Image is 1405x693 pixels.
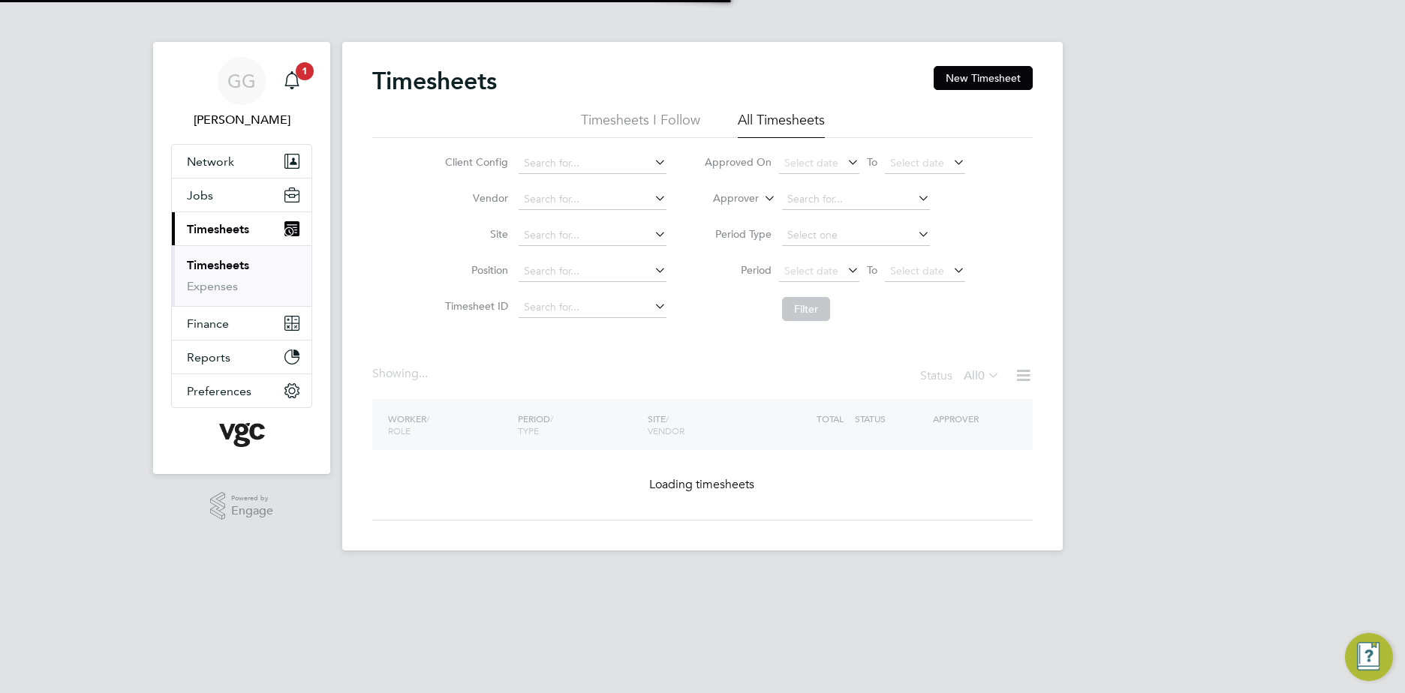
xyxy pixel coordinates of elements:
a: Expenses [187,279,238,293]
span: Select date [890,156,944,169]
input: Search for... [519,153,666,174]
button: Reports [172,340,311,373]
span: To [862,260,882,280]
div: Status [920,366,1003,387]
span: Reports [187,350,230,364]
a: GG[PERSON_NAME] [171,57,312,129]
button: Preferences [172,374,311,407]
button: Filter [782,297,830,321]
span: 0 [978,368,985,383]
label: Site [441,227,508,241]
label: Timesheet ID [441,299,508,313]
li: All Timesheets [738,111,825,138]
span: Select date [784,156,838,169]
img: vgcgroup-logo-retina.png [219,423,265,447]
label: All [964,368,1000,383]
a: Timesheets [187,258,249,272]
button: Finance [172,307,311,340]
span: ... [419,366,428,381]
label: Position [441,263,508,277]
label: Vendor [441,191,508,205]
span: Timesheets [187,222,249,236]
span: Jobs [187,188,213,202]
label: Period [704,263,772,277]
label: Client Config [441,155,508,169]
input: Search for... [782,189,930,210]
input: Search for... [519,297,666,318]
nav: Main navigation [153,42,330,474]
div: Showing [372,366,431,382]
a: Go to home page [171,423,312,447]
div: Timesheets [172,245,311,306]
span: Select date [784,264,838,277]
span: Finance [187,316,229,331]
h2: Timesheets [372,66,497,96]
span: 1 [296,62,314,80]
label: Approver [691,191,759,206]
button: Network [172,145,311,178]
a: 1 [277,57,307,105]
button: New Timesheet [934,66,1033,90]
span: Select date [890,264,944,277]
input: Search for... [519,189,666,210]
button: Timesheets [172,212,311,245]
span: Gauri Gautam [171,111,312,129]
input: Select one [782,225,930,246]
label: Approved On [704,155,772,169]
input: Search for... [519,225,666,246]
label: Period Type [704,227,772,241]
span: To [862,152,882,172]
li: Timesheets I Follow [581,111,700,138]
input: Search for... [519,261,666,282]
span: GG [227,71,256,91]
a: Powered byEngage [210,492,274,520]
span: Engage [231,505,273,517]
span: Powered by [231,492,273,505]
button: Jobs [172,178,311,211]
span: Preferences [187,384,251,398]
button: Engage Resource Center [1345,633,1393,681]
span: Network [187,154,234,169]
